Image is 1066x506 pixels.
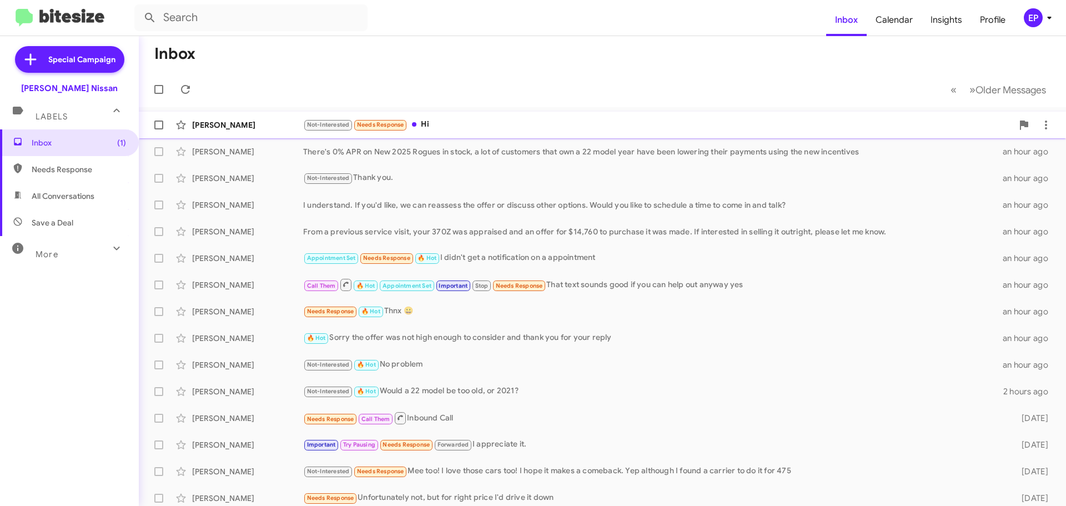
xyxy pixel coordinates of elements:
div: That text sounds good if you can help out anyway yes [303,278,1003,292]
h1: Inbox [154,45,195,63]
div: There's 0% APR on New 2025 Rogues in stock, a lot of customers that own a 22 model year have been... [303,146,1003,157]
div: [PERSON_NAME] [192,359,303,370]
span: Important [307,441,336,448]
div: an hour ago [1003,173,1057,184]
span: Inbox [32,137,126,148]
div: [DATE] [1004,413,1057,424]
div: Thank you. [303,172,1003,184]
div: No problem [303,358,1003,371]
a: Insights [922,4,971,36]
span: Needs Response [383,441,430,448]
div: [PERSON_NAME] [192,279,303,290]
nav: Page navigation example [944,78,1053,101]
span: Save a Deal [32,217,73,228]
span: Not-Interested [307,361,350,368]
span: Call Them [307,282,336,289]
div: [PERSON_NAME] [192,333,303,344]
span: Forwarded [435,440,471,450]
div: Unfortunately not, but for right price I'd drive it down [303,492,1004,504]
div: an hour ago [1003,146,1057,157]
div: EP [1024,8,1043,27]
div: 2 hours ago [1003,386,1057,397]
span: More [36,249,58,259]
span: 🔥 Hot [356,282,375,289]
span: 🔥 Hot [418,254,436,262]
span: Try Pausing [343,441,375,448]
div: [PERSON_NAME] [192,119,303,131]
div: [PERSON_NAME] [192,306,303,317]
div: I appreciate it. [303,438,1004,451]
div: an hour ago [1003,359,1057,370]
span: Needs Response [496,282,543,289]
div: [PERSON_NAME] [192,439,303,450]
div: an hour ago [1003,253,1057,264]
span: Needs Response [307,415,354,423]
div: Inbound Call [303,411,1004,425]
div: I understand. If you'd like, we can reassess the offer or discuss other options. Would you like t... [303,199,1003,211]
span: Needs Response [307,308,354,315]
div: an hour ago [1003,279,1057,290]
span: 🔥 Hot [307,334,326,342]
button: Previous [944,78,963,101]
div: [PERSON_NAME] [192,226,303,237]
div: Mee too! I love those cars too! I hope it makes a comeback. Yep although I found a carrier to do ... [303,465,1004,478]
div: [PERSON_NAME] [192,413,303,424]
span: « [951,83,957,97]
span: 🔥 Hot [361,308,380,315]
div: [PERSON_NAME] [192,173,303,184]
div: [PERSON_NAME] Nissan [21,83,118,94]
span: (1) [117,137,126,148]
div: [PERSON_NAME] [192,466,303,477]
div: [DATE] [1004,493,1057,504]
span: Needs Response [357,121,404,128]
span: All Conversations [32,191,94,202]
span: Needs Response [307,494,354,502]
input: Search [134,4,368,31]
span: » [969,83,976,97]
span: Needs Response [32,164,126,175]
span: Not-Interested [307,468,350,475]
span: Labels [36,112,68,122]
div: From a previous service visit, your 370Z was appraised and an offer for $14,760 to purchase it wa... [303,226,1003,237]
div: an hour ago [1003,333,1057,344]
button: EP [1014,8,1054,27]
a: Profile [971,4,1014,36]
span: 🔥 Hot [357,361,376,368]
div: an hour ago [1003,306,1057,317]
span: Stop [475,282,489,289]
span: Older Messages [976,84,1046,96]
a: Calendar [867,4,922,36]
span: Not-Interested [307,121,350,128]
span: Needs Response [357,468,404,475]
div: [DATE] [1004,439,1057,450]
a: Inbox [826,4,867,36]
a: Special Campaign [15,46,124,73]
div: [PERSON_NAME] [192,493,303,504]
div: [PERSON_NAME] [192,386,303,397]
span: Needs Response [363,254,410,262]
div: I didn't get a notification on a appointment [303,252,1003,264]
div: an hour ago [1003,199,1057,211]
span: Appointment Set [307,254,356,262]
div: [PERSON_NAME] [192,146,303,157]
div: Sorry the offer was not high enough to consider and thank you for your reply [303,332,1003,344]
span: Not-Interested [307,388,350,395]
span: Special Campaign [48,54,115,65]
div: Thnx 😀 [303,305,1003,318]
span: Appointment Set [383,282,431,289]
span: Not-Interested [307,174,350,182]
div: Would a 22 model be too old, or 2021? [303,385,1003,398]
div: [DATE] [1004,466,1057,477]
button: Next [963,78,1053,101]
div: [PERSON_NAME] [192,199,303,211]
span: Important [439,282,467,289]
div: [PERSON_NAME] [192,253,303,264]
span: Call Them [361,415,390,423]
div: an hour ago [1003,226,1057,237]
span: 🔥 Hot [357,388,376,395]
div: Hi [303,118,1013,131]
